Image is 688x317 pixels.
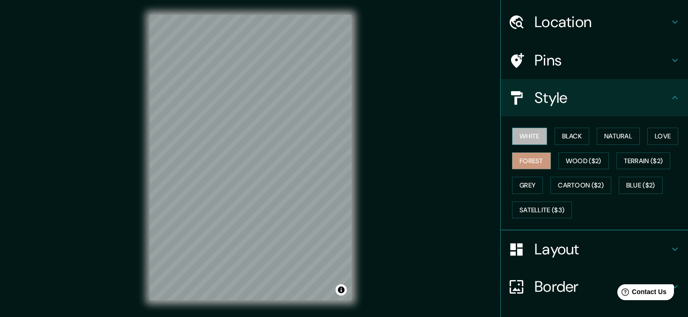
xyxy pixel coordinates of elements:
[558,152,609,170] button: Wood ($2)
[150,15,351,300] canvas: Map
[619,177,663,194] button: Blue ($2)
[534,88,669,107] h4: Style
[512,202,572,219] button: Satellite ($3)
[501,42,688,79] div: Pins
[597,128,640,145] button: Natural
[605,281,678,307] iframe: Help widget launcher
[512,152,551,170] button: Forest
[501,79,688,116] div: Style
[501,3,688,41] div: Location
[501,268,688,305] div: Border
[534,13,669,31] h4: Location
[534,51,669,70] h4: Pins
[512,128,547,145] button: White
[616,152,671,170] button: Terrain ($2)
[336,284,347,295] button: Toggle attribution
[647,128,678,145] button: Love
[550,177,611,194] button: Cartoon ($2)
[512,177,543,194] button: Grey
[501,231,688,268] div: Layout
[534,277,669,296] h4: Border
[555,128,590,145] button: Black
[534,240,669,259] h4: Layout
